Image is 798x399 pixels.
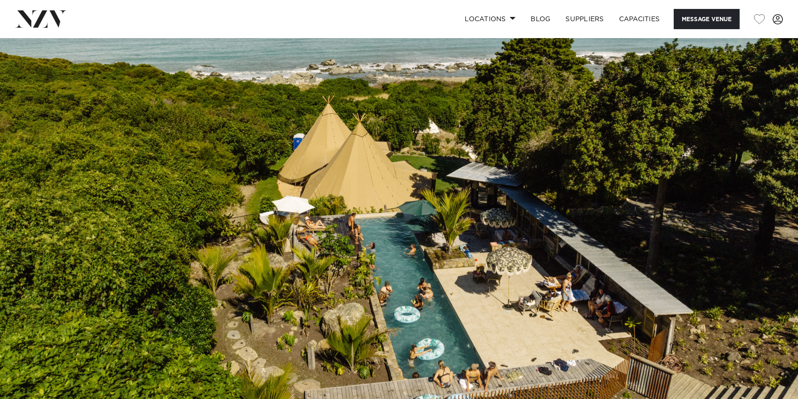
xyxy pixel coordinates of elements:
button: Message Venue [674,9,740,29]
a: BLOG [523,9,558,29]
img: nzv-logo.png [15,10,66,27]
a: Locations [457,9,523,29]
a: SUPPLIERS [558,9,611,29]
a: Capacities [612,9,668,29]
